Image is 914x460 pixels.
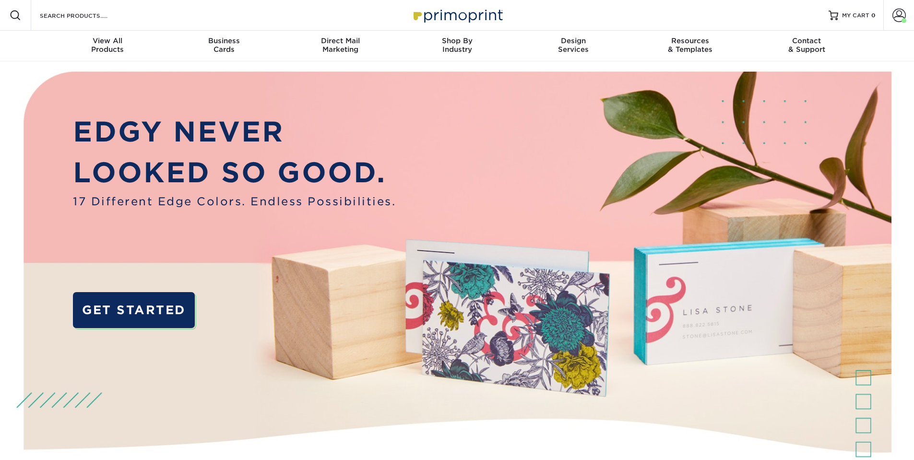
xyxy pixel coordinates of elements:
span: 17 Different Edge Colors. Endless Possibilities. [73,193,396,210]
div: Services [515,36,632,54]
span: MY CART [842,12,869,20]
div: Cards [166,36,282,54]
span: 0 [871,12,876,19]
span: Direct Mail [282,36,399,45]
a: GET STARTED [73,292,194,328]
a: Resources& Templates [632,31,748,61]
span: View All [49,36,166,45]
p: EDGY NEVER [73,111,396,153]
div: Industry [399,36,515,54]
div: Marketing [282,36,399,54]
div: Products [49,36,166,54]
a: Contact& Support [748,31,865,61]
a: Direct MailMarketing [282,31,399,61]
a: View AllProducts [49,31,166,61]
span: Shop By [399,36,515,45]
span: Design [515,36,632,45]
a: Shop ByIndustry [399,31,515,61]
div: & Support [748,36,865,54]
a: DesignServices [515,31,632,61]
p: LOOKED SO GOOD. [73,152,396,193]
a: BusinessCards [166,31,282,61]
span: Resources [632,36,748,45]
span: Contact [748,36,865,45]
img: Primoprint [409,5,505,25]
div: & Templates [632,36,748,54]
input: SEARCH PRODUCTS..... [39,10,132,21]
span: Business [166,36,282,45]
